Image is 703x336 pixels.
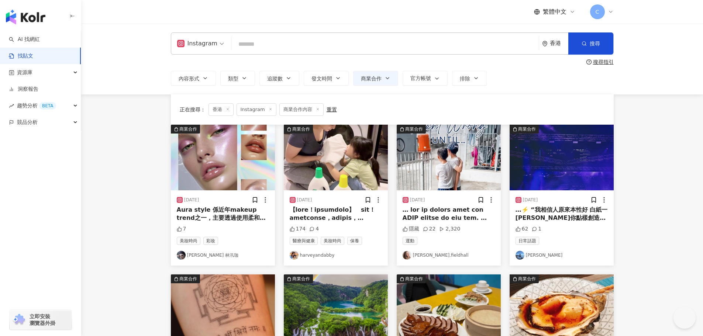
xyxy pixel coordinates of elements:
img: post-image [284,125,388,190]
div: 搜尋指引 [593,59,614,65]
img: KOL Avatar [516,251,524,260]
div: …⚡️ “我相信人原來本性好 白紙一[PERSON_NAME]你點樣創造” MISS YOU [PERSON_NAME] @dbf426 THANK YOU LMF! @lmf_lazy_cla... [516,206,608,222]
span: 立即安裝 瀏覽器外掛 [30,313,55,326]
button: 商業合作 [397,125,501,190]
span: C [596,8,599,16]
div: 商業合作 [405,125,423,133]
span: Instagram [237,103,276,116]
div: Aura style 係近年makeup trend之一，主要透過使用柔和的低飽和色系、高光澤感及通透水潤膚質，營造出夢幻、仙氣、充滿靈性嘅妝容，如同極光或曙光般，展現個人獨特的氣場與氛圍。 =... [177,206,269,222]
img: KOL Avatar [290,251,299,260]
span: 排除 [460,76,470,82]
span: 正在搜尋 ： [180,107,206,112]
div: 商業合作 [518,125,536,133]
span: question-circle [586,59,592,65]
button: 商業合作 [510,125,614,190]
a: 找貼文 [9,52,33,60]
div: [DATE] [297,197,312,203]
img: post-image [171,125,275,190]
div: 商業合作 [518,275,536,283]
img: post-image [510,125,614,190]
span: 類型 [228,76,238,82]
span: rise [9,103,14,108]
div: 1 [532,225,541,233]
div: 【lore！ipsumdolo】 sit！ametconse，adipis，elitsedd，eiusmod「Tempo Incidi Utla」！ ✏️ etdolorem？ aliquaen... [290,206,382,222]
span: 商業合作 [361,76,382,82]
div: 隱藏 [403,225,419,233]
span: environment [542,41,548,46]
span: 日常話題 [516,237,539,245]
img: KOL Avatar [177,251,186,260]
img: logo [6,10,45,24]
div: 重置 [327,107,337,112]
span: 商業合作內容 [279,103,324,116]
button: 搜尋 [568,32,613,55]
span: 繁體中文 [543,8,566,16]
button: 商業合作 [284,125,388,190]
img: post-image [397,125,501,190]
span: 保養 [347,237,362,245]
span: 資源庫 [17,64,32,81]
div: … lor ip dolors amet con ADIP elitse do eiu tem. Inci Utlabo etd magnaali en ad minimve. Qu nostr... [403,206,495,222]
div: 商業合作 [405,275,423,283]
span: 美妝時尚 [177,237,200,245]
button: 排除 [452,71,487,86]
button: 追蹤數 [259,71,299,86]
button: 商業合作 [353,71,398,86]
div: 商業合作 [179,275,197,283]
a: KOL Avatar[PERSON_NAME] [516,251,608,260]
button: 商業合作 [171,125,275,190]
span: 搜尋 [590,41,600,46]
span: 競品分析 [17,114,38,131]
button: 類型 [220,71,255,86]
div: BETA [39,102,56,110]
span: 趨勢分析 [17,97,56,114]
button: 官方帳號 [403,71,448,86]
div: 7 [177,225,186,233]
div: [DATE] [523,197,538,203]
a: chrome extension立即安裝 瀏覽器外掛 [10,310,72,330]
span: 醫療與健康 [290,237,318,245]
iframe: Help Scout Beacon - Open [673,306,696,329]
div: Instagram [177,38,217,49]
span: 追蹤數 [267,76,283,82]
a: 洞察報告 [9,86,38,93]
div: 商業合作 [292,125,310,133]
span: 香港 [209,103,234,116]
a: KOL Avatarharveyandabby [290,251,382,260]
div: 商業合作 [292,275,310,283]
span: 官方帳號 [410,75,431,81]
a: searchAI 找網紅 [9,36,40,43]
div: 商業合作 [179,125,197,133]
div: 62 [516,225,528,233]
div: 香港 [550,40,568,46]
span: 美妝時尚 [321,237,344,245]
button: 發文時間 [304,71,349,86]
span: 運動 [403,237,417,245]
a: KOL Avatar[PERSON_NAME].fieldhall [403,251,495,260]
div: 174 [290,225,306,233]
div: [DATE] [184,197,199,203]
div: 22 [423,225,436,233]
div: 2,320 [439,225,460,233]
span: 內容形式 [179,76,199,82]
div: [DATE] [410,197,425,203]
span: 發文時間 [311,76,332,82]
button: 內容形式 [171,71,216,86]
a: KOL Avatar[PERSON_NAME] 林汛珈 [177,251,269,260]
div: 4 [309,225,319,233]
img: chrome extension [12,314,26,326]
img: KOL Avatar [403,251,411,260]
span: 彩妝 [203,237,218,245]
